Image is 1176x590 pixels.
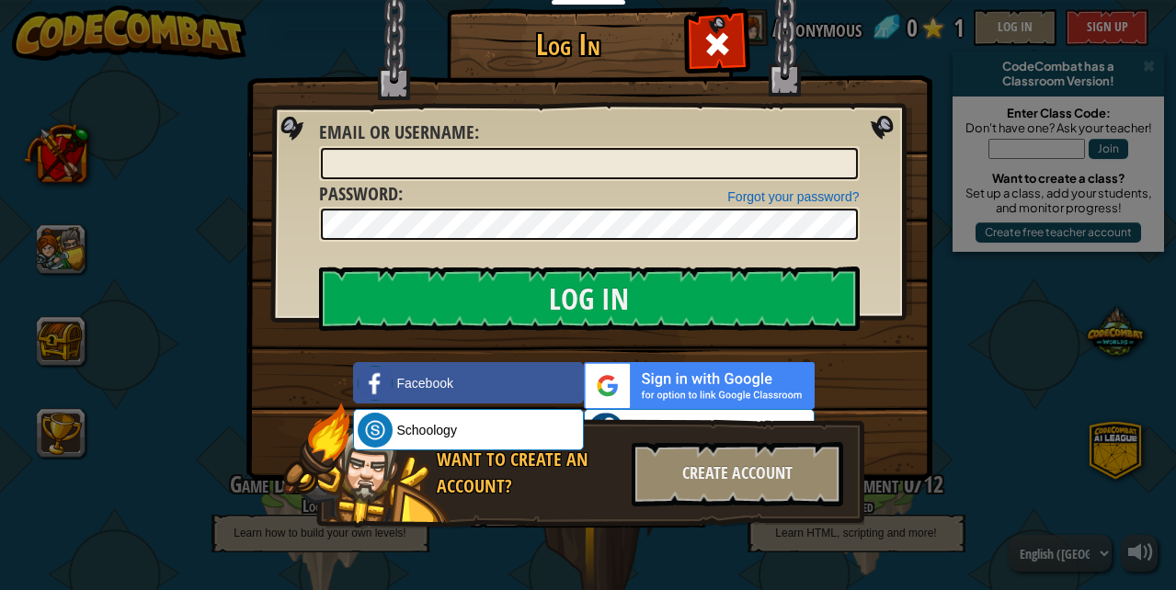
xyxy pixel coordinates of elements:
span: Password [319,181,398,206]
img: gplus_sso_button2.svg [584,362,815,409]
img: schoology.png [358,413,393,448]
h1: Log In [451,28,686,61]
label: : [319,119,479,146]
span: Facebook [397,374,453,392]
span: Schoology [397,421,457,439]
img: facebook_small.png [358,366,393,401]
input: Log In [319,267,860,331]
a: Forgot your password? [727,189,859,204]
span: Email or Username [319,119,474,144]
div: Create Account [632,442,843,506]
div: Want to create an account? [437,447,621,499]
label: : [319,181,403,208]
